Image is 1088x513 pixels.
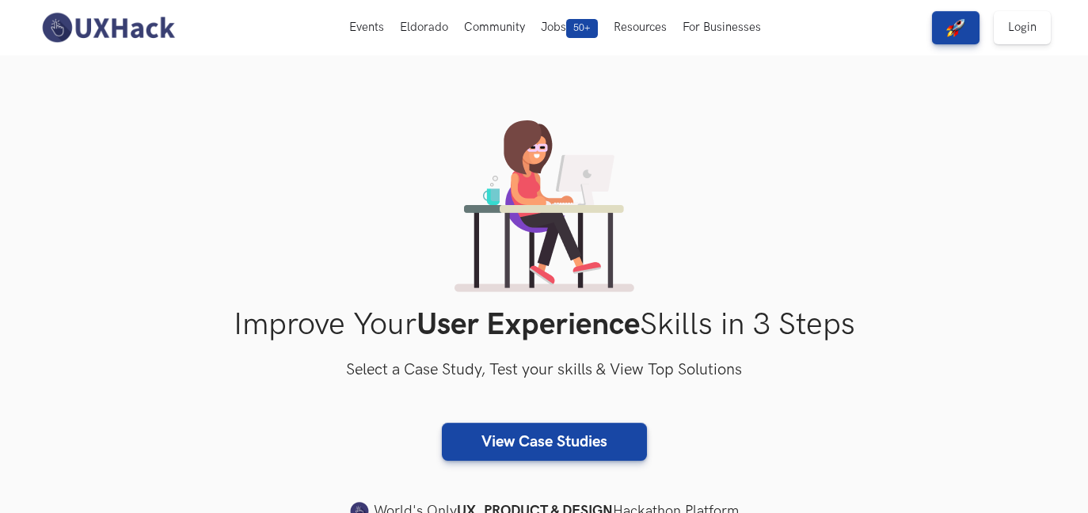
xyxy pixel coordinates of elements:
[455,120,634,292] img: lady working on laptop
[417,306,640,344] strong: User Experience
[37,306,1051,344] h1: Improve Your Skills in 3 Steps
[442,423,647,461] a: View Case Studies
[566,19,598,38] span: 50+
[994,11,1051,44] a: Login
[37,11,178,44] img: UXHack-logo.png
[946,18,965,37] img: rocket
[37,358,1051,383] h3: Select a Case Study, Test your skills & View Top Solutions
